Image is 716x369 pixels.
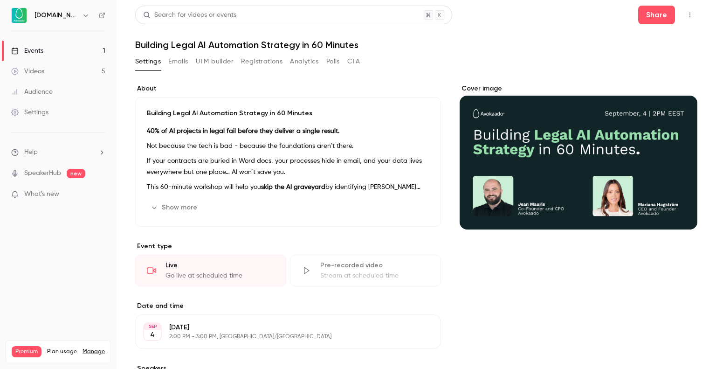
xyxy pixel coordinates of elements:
strong: skip the AI graveyard [261,184,325,190]
button: Polls [326,54,340,69]
div: Settings [11,108,48,117]
span: Premium [12,346,41,357]
iframe: Noticeable Trigger [94,190,105,199]
button: UTM builder [196,54,234,69]
h1: Building Legal AI Automation Strategy in 60 Minutes [135,39,697,50]
button: Analytics [290,54,319,69]
button: Show more [147,200,203,215]
button: Registrations [241,54,282,69]
p: If your contracts are buried in Word docs, your processes hide in email, and your data lives ever... [147,155,429,178]
label: Date and time [135,301,441,311]
img: Avokaado.io [12,8,27,23]
button: CTA [347,54,360,69]
p: [DATE] [169,323,392,332]
section: Cover image [460,84,697,230]
button: Emails [168,54,188,69]
div: LiveGo live at scheduled time [135,255,286,286]
label: About [135,84,441,93]
div: Audience [11,87,53,97]
p: This 60-minute workshop will help you by identifying [PERSON_NAME] wins, mapping your priorities,... [147,181,429,193]
div: Go live at scheduled time [165,271,275,280]
div: Pre-recorded videoStream at scheduled time [290,255,441,286]
div: Videos [11,67,44,76]
strong: 40% of AI projects in legal fail before they deliver a single result. [147,128,339,134]
h6: [DOMAIN_NAME] [34,11,78,20]
label: Cover image [460,84,697,93]
p: 4 [150,330,155,340]
a: Manage [83,348,105,355]
p: Not because the tech is bad - because the foundations aren’t there. [147,140,429,152]
p: 2:00 PM - 3:00 PM, [GEOGRAPHIC_DATA]/[GEOGRAPHIC_DATA] [169,333,392,341]
li: help-dropdown-opener [11,147,105,157]
p: Event type [135,242,441,251]
div: Pre-recorded video [320,261,429,270]
div: Search for videos or events [143,10,236,20]
div: Events [11,46,43,56]
span: What's new [24,189,59,199]
a: SpeakerHub [24,168,61,178]
div: SEP [144,323,161,330]
div: Stream at scheduled time [320,271,429,280]
span: Plan usage [47,348,77,355]
button: Share [638,6,675,24]
span: Help [24,147,38,157]
button: Settings [135,54,161,69]
p: Building Legal AI Automation Strategy in 60 Minutes [147,109,429,118]
div: Live [165,261,275,270]
span: new [67,169,85,178]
